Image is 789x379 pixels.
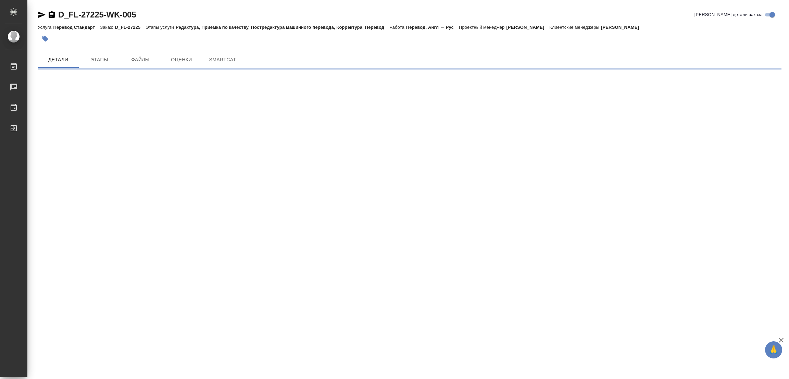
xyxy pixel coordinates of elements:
span: Файлы [124,56,157,64]
p: Этапы услуги [146,25,176,30]
span: Детали [42,56,75,64]
p: D_FL-27225 [115,25,146,30]
p: Перевод Стандарт [53,25,100,30]
span: Этапы [83,56,116,64]
button: 🙏 [765,341,782,358]
p: Перевод, Англ → Рус [406,25,459,30]
p: [PERSON_NAME] [506,25,549,30]
button: Скопировать ссылку для ЯМессенджера [38,11,46,19]
p: Работа [389,25,406,30]
button: Добавить тэг [38,31,53,46]
p: Клиентские менеджеры [549,25,601,30]
a: D_FL-27225-WK-005 [58,10,136,19]
span: [PERSON_NAME] детали заказа [694,11,763,18]
p: Проектный менеджер [459,25,506,30]
p: Услуга [38,25,53,30]
p: Заказ: [100,25,115,30]
span: 🙏 [768,343,779,357]
span: SmartCat [206,56,239,64]
button: Скопировать ссылку [48,11,56,19]
p: [PERSON_NAME] [601,25,644,30]
p: Редактура, Приёмка по качеству, Постредактура машинного перевода, Корректура, Перевод [176,25,389,30]
span: Оценки [165,56,198,64]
